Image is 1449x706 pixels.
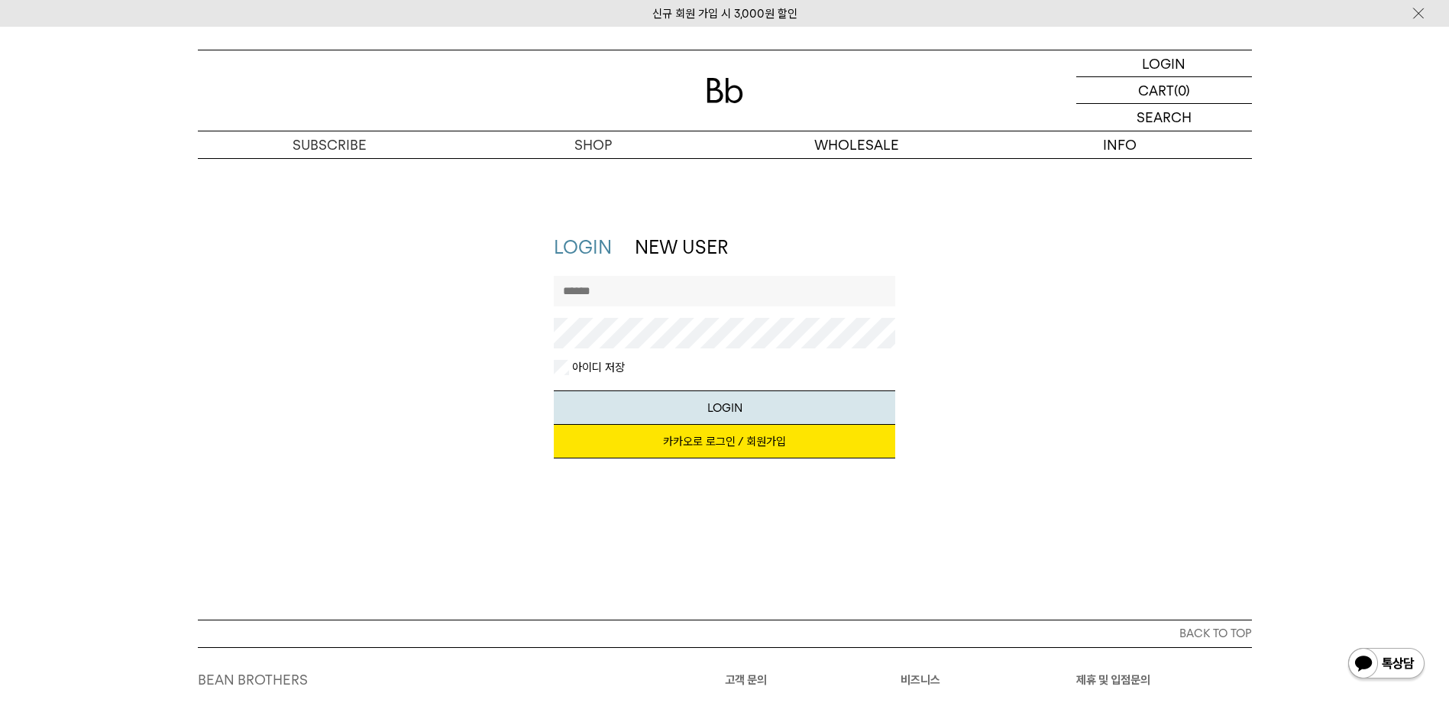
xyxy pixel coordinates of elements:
img: 카카오톡 채널 1:1 채팅 버튼 [1347,646,1426,683]
p: CART [1138,77,1174,103]
a: BEAN BROTHERS [198,672,308,688]
a: 신규 회원 가입 시 3,000원 할인 [652,7,797,21]
p: 고객 문의 [725,671,901,689]
p: INFO [988,131,1252,158]
a: NEW USER [635,236,728,258]
p: LOGIN [1142,50,1185,76]
p: 비즈니스 [901,671,1076,689]
p: 제휴 및 입점문의 [1076,671,1252,689]
img: 로고 [707,78,743,103]
a: LOGIN [554,236,612,258]
p: SEARCH [1137,104,1192,131]
button: LOGIN [554,390,895,425]
a: SUBSCRIBE [198,131,461,158]
p: (0) [1174,77,1190,103]
a: LOGIN [1076,50,1252,77]
a: SHOP [461,131,725,158]
a: CART (0) [1076,77,1252,104]
button: BACK TO TOP [198,620,1252,647]
p: WHOLESALE [725,131,988,158]
label: 아이디 저장 [569,360,625,375]
a: 카카오로 로그인 / 회원가입 [554,425,895,458]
